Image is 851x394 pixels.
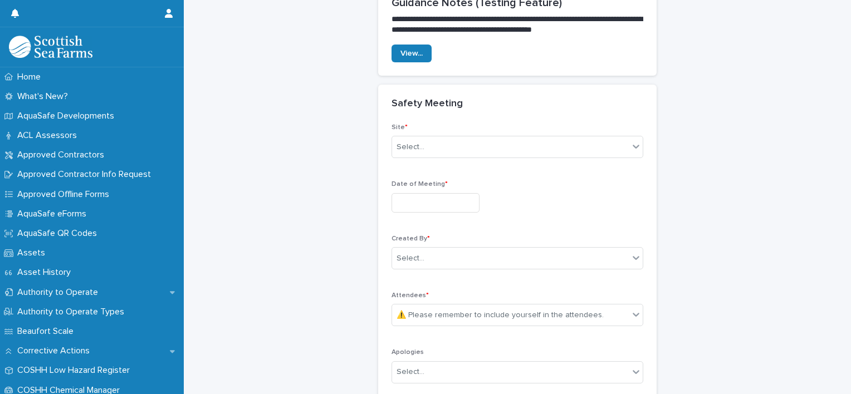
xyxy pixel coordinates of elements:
[13,169,160,180] p: Approved Contractor Info Request
[13,287,107,298] p: Authority to Operate
[392,124,408,131] span: Site
[397,141,424,153] div: Select...
[13,326,82,337] p: Beaufort Scale
[392,181,448,188] span: Date of Meeting
[13,307,133,317] p: Authority to Operate Types
[397,366,424,378] div: Select...
[13,267,80,278] p: Asset History
[392,45,432,62] a: View...
[13,72,50,82] p: Home
[13,346,99,356] p: Corrective Actions
[400,50,423,57] span: View...
[392,235,430,242] span: Created By
[13,248,54,258] p: Assets
[9,36,92,58] img: bPIBxiqnSb2ggTQWdOVV
[13,111,123,121] p: AquaSafe Developments
[397,309,604,321] div: ⚠️ Please remember to include yourself in the attendees.
[392,98,463,110] h2: Safety Meeting
[13,189,118,200] p: Approved Offline Forms
[13,209,95,219] p: AquaSafe eForms
[392,292,429,299] span: Attendees
[392,349,424,356] span: Apologies
[13,130,86,141] p: ACL Assessors
[13,150,113,160] p: Approved Contractors
[13,228,106,239] p: AquaSafe QR Codes
[13,91,77,102] p: What's New?
[397,253,424,264] div: Select...
[13,365,139,376] p: COSHH Low Hazard Register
